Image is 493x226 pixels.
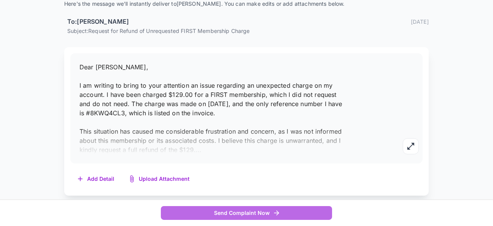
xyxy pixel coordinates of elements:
button: Upload Attachment [122,171,197,187]
button: Send Complaint Now [161,206,332,220]
span: Dear [PERSON_NAME], I am writing to bring to your attention an issue regarding an unexpected char... [79,63,342,154]
h6: To: [PERSON_NAME] [67,17,129,27]
span: ... [196,146,201,154]
button: Add Detail [70,171,122,187]
p: [DATE] [411,18,429,26]
p: Subject: Request for Refund of Unrequested FIRST Membership Charge [67,27,429,35]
